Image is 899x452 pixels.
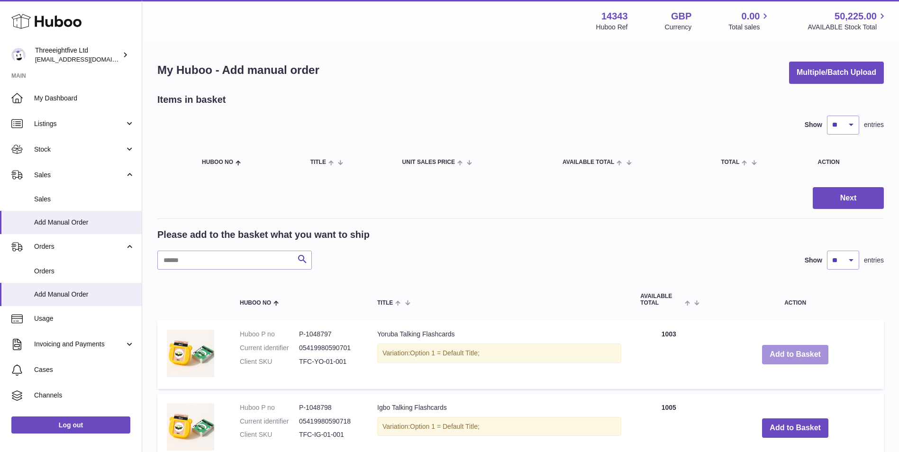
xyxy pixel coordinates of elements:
[377,300,393,306] span: Title
[34,171,125,180] span: Sales
[35,55,139,63] span: [EMAIL_ADDRESS][DOMAIN_NAME]
[762,418,828,438] button: Add to Basket
[167,330,214,377] img: Yoruba Talking Flashcards
[640,293,682,306] span: AVAILABLE Total
[671,10,691,23] strong: GBP
[11,416,130,434] a: Log out
[410,423,480,430] span: Option 1 = Default Title;
[34,391,135,400] span: Channels
[34,218,135,227] span: Add Manual Order
[410,349,480,357] span: Option 1 = Default Title;
[864,120,884,129] span: entries
[240,430,299,439] dt: Client SKU
[34,290,135,299] span: Add Manual Order
[818,159,874,165] div: Action
[728,23,771,32] span: Total sales
[299,357,358,366] dd: TFC-YO-01-001
[35,46,120,64] div: Threeeightfive Ltd
[34,314,135,323] span: Usage
[34,94,135,103] span: My Dashboard
[808,10,888,32] a: 50,225.00 AVAILABLE Stock Total
[240,300,271,306] span: Huboo no
[240,403,299,412] dt: Huboo P no
[601,10,628,23] strong: 14343
[789,62,884,84] button: Multiple/Batch Upload
[34,145,125,154] span: Stock
[299,403,358,412] dd: P-1048798
[34,267,135,276] span: Orders
[34,365,135,374] span: Cases
[202,159,233,165] span: Huboo no
[631,320,707,389] td: 1003
[299,344,358,353] dd: 05419980590701
[299,417,358,426] dd: 05419980590718
[34,340,125,349] span: Invoicing and Payments
[762,345,828,364] button: Add to Basket
[805,120,822,129] label: Show
[813,187,884,209] button: Next
[402,159,455,165] span: Unit Sales Price
[721,159,739,165] span: Total
[742,10,760,23] span: 0.00
[596,23,628,32] div: Huboo Ref
[665,23,692,32] div: Currency
[864,256,884,265] span: entries
[707,284,884,315] th: Action
[299,430,358,439] dd: TFC-IG-01-001
[805,256,822,265] label: Show
[34,195,135,204] span: Sales
[377,344,621,363] div: Variation:
[368,320,631,389] td: Yoruba Talking Flashcards
[240,417,299,426] dt: Current identifier
[34,119,125,128] span: Listings
[240,357,299,366] dt: Client SKU
[34,242,125,251] span: Orders
[11,48,26,62] img: internalAdmin-14343@internal.huboo.com
[728,10,771,32] a: 0.00 Total sales
[808,23,888,32] span: AVAILABLE Stock Total
[157,93,226,106] h2: Items in basket
[157,228,370,241] h2: Please add to the basket what you want to ship
[377,417,621,436] div: Variation:
[310,159,326,165] span: Title
[240,344,299,353] dt: Current identifier
[299,330,358,339] dd: P-1048797
[157,63,319,78] h1: My Huboo - Add manual order
[835,10,877,23] span: 50,225.00
[167,403,214,451] img: Igbo Talking Flashcards
[563,159,614,165] span: AVAILABLE Total
[240,330,299,339] dt: Huboo P no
